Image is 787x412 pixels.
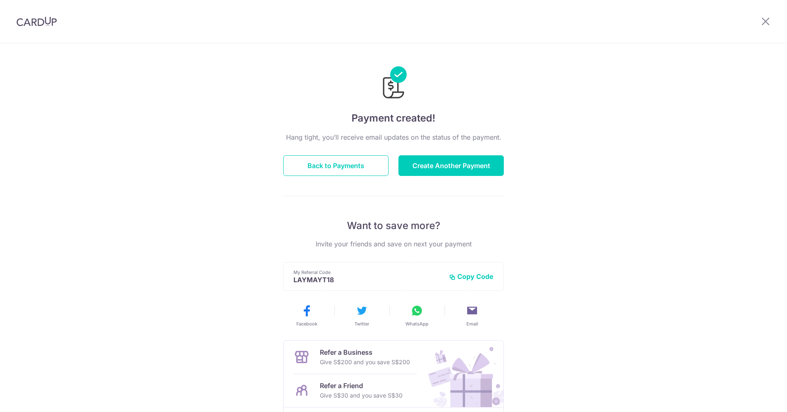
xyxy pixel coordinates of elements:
[283,155,389,176] button: Back to Payments
[320,357,410,367] p: Give S$200 and you save S$200
[283,132,504,142] p: Hang tight, you’ll receive email updates on the status of the payment.
[405,321,428,327] span: WhatsApp
[420,341,503,407] img: Refer
[283,219,504,232] p: Want to save more?
[282,304,331,327] button: Facebook
[398,155,504,176] button: Create Another Payment
[338,304,386,327] button: Twitter
[380,66,407,101] img: Payments
[448,304,496,327] button: Email
[320,391,403,400] p: Give S$30 and you save S$30
[16,16,57,26] img: CardUp
[354,321,369,327] span: Twitter
[283,111,504,126] h4: Payment created!
[283,239,504,249] p: Invite your friends and save on next your payment
[296,321,317,327] span: Facebook
[320,347,410,357] p: Refer a Business
[466,321,478,327] span: Email
[393,304,441,327] button: WhatsApp
[320,381,403,391] p: Refer a Friend
[293,269,442,276] p: My Referral Code
[449,272,494,281] button: Copy Code
[293,276,442,284] p: LAYMAYT18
